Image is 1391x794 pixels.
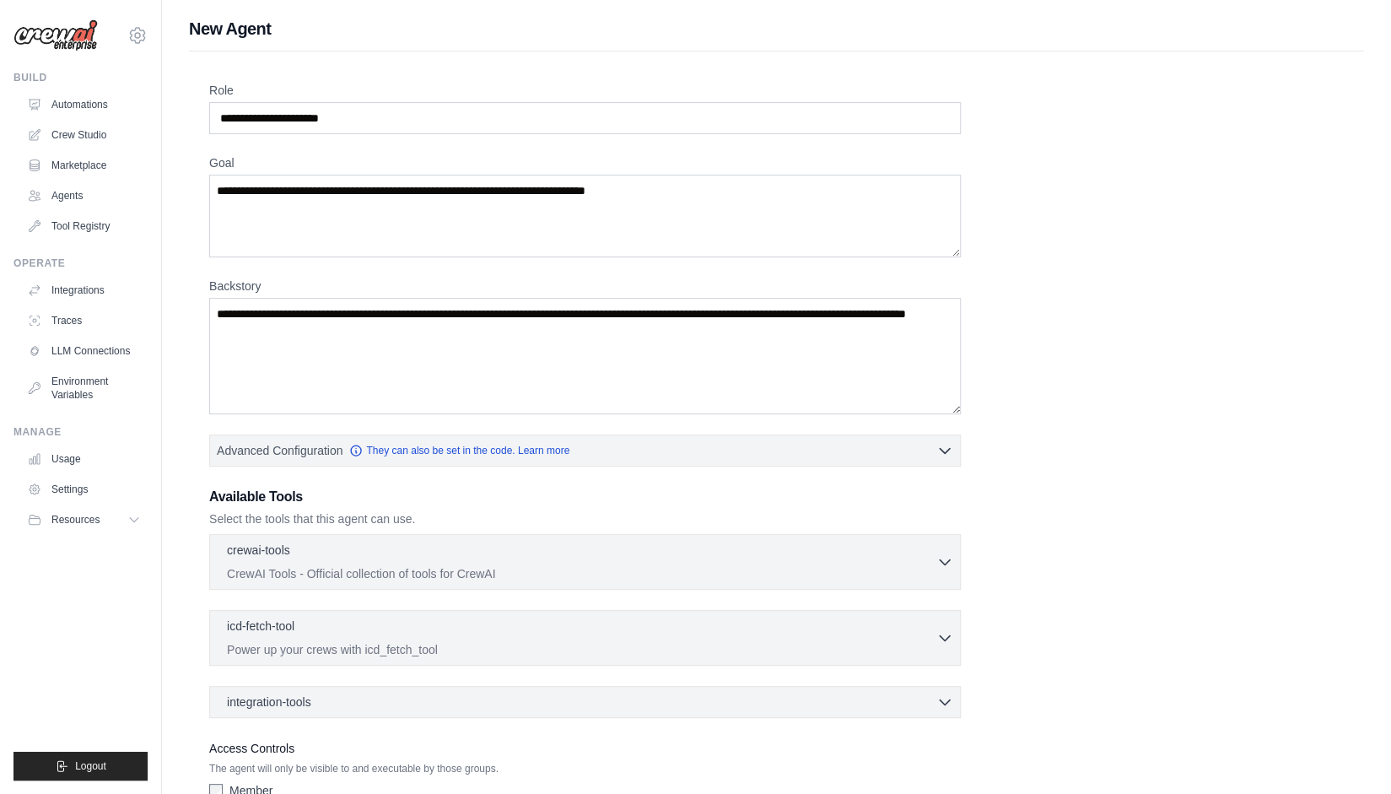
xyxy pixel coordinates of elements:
[349,444,569,457] a: They can also be set in the code. Learn more
[13,257,148,270] div: Operate
[20,277,148,304] a: Integrations
[20,338,148,365] a: LLM Connections
[227,641,936,658] p: Power up your crews with icd_fetch_tool
[20,446,148,473] a: Usage
[20,213,148,240] a: Tool Registry
[209,487,961,507] h3: Available Tools
[20,122,148,149] a: Crew Studio
[217,694,953,710] button: integration-tools
[13,752,148,780] button: Logout
[227,542,290,559] p: crewai-tools
[217,442,342,459] span: Advanced Configuration
[13,71,148,84] div: Build
[217,542,953,582] button: crewai-tools CrewAI Tools - Official collection of tools for CrewAI
[227,618,294,635] p: icd-fetch-tool
[13,19,98,51] img: Logo
[217,618,953,658] button: icd-fetch-tool Power up your crews with icd_fetch_tool
[209,738,961,759] label: Access Controls
[189,17,1364,41] h1: New Agent
[20,152,148,179] a: Marketplace
[209,510,961,527] p: Select the tools that this agent can use.
[20,307,148,334] a: Traces
[20,476,148,503] a: Settings
[227,565,936,582] p: CrewAI Tools - Official collection of tools for CrewAI
[20,506,148,533] button: Resources
[20,182,148,209] a: Agents
[209,278,961,294] label: Backstory
[227,694,311,710] span: integration-tools
[13,425,148,439] div: Manage
[210,435,960,466] button: Advanced Configuration They can also be set in the code. Learn more
[75,759,106,773] span: Logout
[20,91,148,118] a: Automations
[209,82,961,99] label: Role
[20,368,148,408] a: Environment Variables
[209,154,961,171] label: Goal
[209,762,961,775] p: The agent will only be visible to and executable by those groups.
[51,513,100,527] span: Resources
